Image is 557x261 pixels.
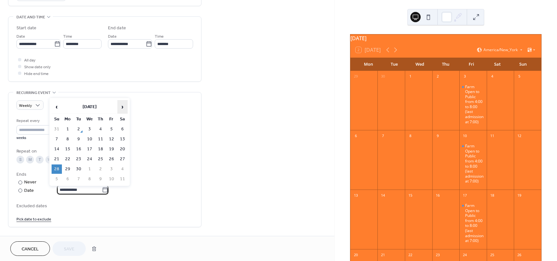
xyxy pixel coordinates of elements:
span: Time [155,33,164,40]
span: Hide end time [24,70,49,77]
div: Sat [484,58,510,71]
div: 11 [489,132,496,139]
span: Excluded dates [16,203,193,210]
td: 11 [95,135,106,144]
div: End date [108,25,126,32]
td: 15 [63,144,73,154]
td: 14 [52,144,62,154]
span: Pick date to exclude [16,216,51,223]
th: Sa [117,115,128,124]
td: 23 [73,154,84,164]
th: Su [52,115,62,124]
span: Date [108,33,117,40]
div: 18 [489,192,496,199]
span: Show date only [24,64,51,70]
div: 22 [407,251,414,258]
div: 1 [407,73,414,80]
span: ‹ [52,100,62,113]
div: 12 [516,132,523,139]
div: Ends [16,171,192,178]
div: 24 [461,251,468,258]
div: 3 [461,73,468,80]
div: Farm Open to Public from 4:00 to 8:00 (last admission at 7:00) [459,84,487,125]
td: 20 [117,144,128,154]
th: [DATE] [63,100,117,114]
div: M [26,156,34,163]
div: 14 [379,192,386,199]
div: W [45,156,53,163]
td: 19 [106,144,117,154]
td: 17 [84,144,95,154]
div: T [36,156,44,163]
td: 25 [95,154,106,164]
td: 2 [95,164,106,174]
div: Tue [381,58,407,71]
div: 23 [434,251,441,258]
td: 10 [106,174,117,184]
span: Recurring event [16,89,51,96]
div: 2 [434,73,441,80]
div: 19 [516,192,523,199]
div: 10 [461,132,468,139]
div: 7 [379,132,386,139]
div: 4 [489,73,496,80]
td: 5 [106,125,117,134]
button: Cancel [10,241,50,256]
div: 25 [489,251,496,258]
td: 13 [117,135,128,144]
td: 24 [84,154,95,164]
span: All day [24,57,35,64]
div: S [16,156,24,163]
div: Sun [510,58,536,71]
td: 4 [95,125,106,134]
div: 17 [461,192,468,199]
div: Start date [16,25,36,32]
div: Farm Open to Public from 4:00 to 8:00 (last admission at 7:00) [465,144,484,184]
div: 13 [352,192,359,199]
div: Never [24,179,37,186]
th: Th [95,115,106,124]
div: Farm Open to Public from 4:00 to 8:00 (last admission at 7:00) [459,144,487,184]
td: 3 [106,164,117,174]
td: 12 [106,135,117,144]
div: 21 [379,251,386,258]
td: 30 [73,164,84,174]
span: Cancel [22,246,39,253]
td: 22 [63,154,73,164]
div: 16 [434,192,441,199]
td: 6 [117,125,128,134]
td: 2 [73,125,84,134]
div: Farm Open to Public from 4:00 to 8:00 (last admission at 7:00) [465,203,484,243]
td: 21 [52,154,62,164]
td: 16 [73,144,84,154]
td: 10 [84,135,95,144]
td: 5 [52,174,62,184]
span: › [118,100,127,113]
div: Mon [356,58,381,71]
div: weeks [16,136,61,140]
td: 8 [63,135,73,144]
div: 29 [352,73,359,80]
div: 6 [352,132,359,139]
span: Date and time [16,14,45,21]
td: 3 [84,125,95,134]
td: 26 [106,154,117,164]
td: 27 [117,154,128,164]
td: 1 [63,125,73,134]
div: Repeat on [16,148,192,155]
div: 30 [379,73,386,80]
td: 6 [63,174,73,184]
th: Mo [63,115,73,124]
div: 9 [434,132,441,139]
div: Thu [433,58,459,71]
div: 26 [516,251,523,258]
td: 29 [63,164,73,174]
td: 31 [52,125,62,134]
span: Event image [16,235,42,242]
th: We [84,115,95,124]
span: Time [63,33,72,40]
div: 5 [516,73,523,80]
td: 28 [52,164,62,174]
div: Fri [459,58,484,71]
